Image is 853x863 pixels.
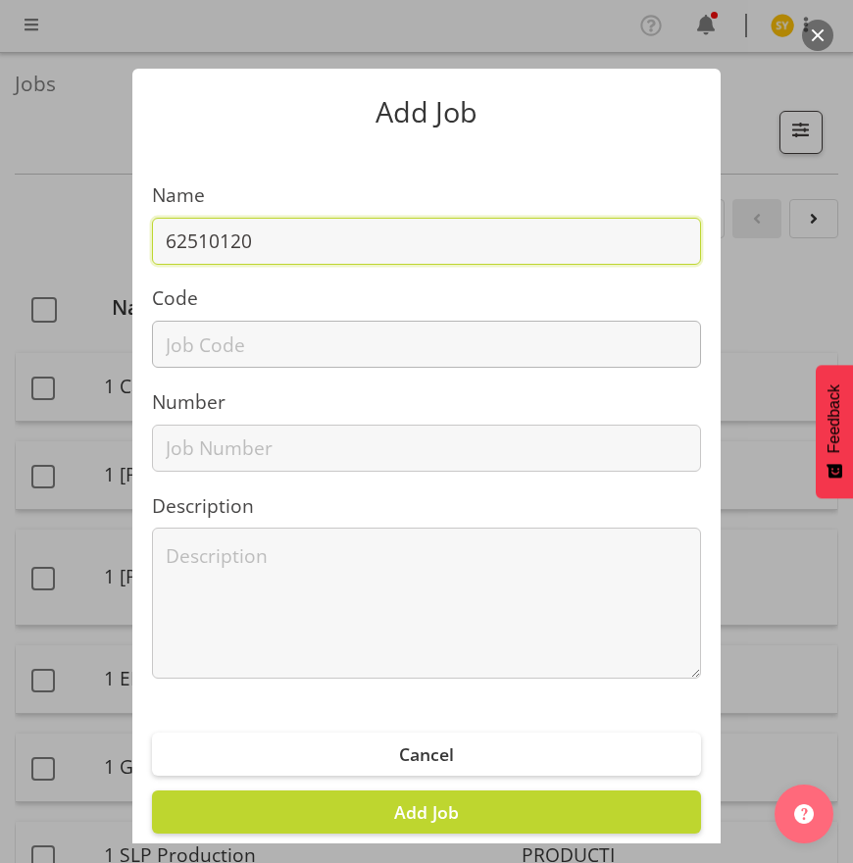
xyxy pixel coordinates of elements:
[794,804,814,824] img: help-xxl-2.png
[152,425,701,472] input: Job Number
[152,388,701,417] label: Number
[399,742,454,766] span: Cancel
[152,284,701,313] label: Code
[152,492,701,521] label: Description
[152,733,701,776] button: Cancel
[152,98,701,127] p: Add Job
[152,181,701,210] label: Name
[152,790,701,834] button: Add Job
[816,365,853,498] button: Feedback - Show survey
[152,321,701,368] input: Job Code
[394,800,459,824] span: Add Job
[826,384,843,453] span: Feedback
[152,218,701,265] input: Job Name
